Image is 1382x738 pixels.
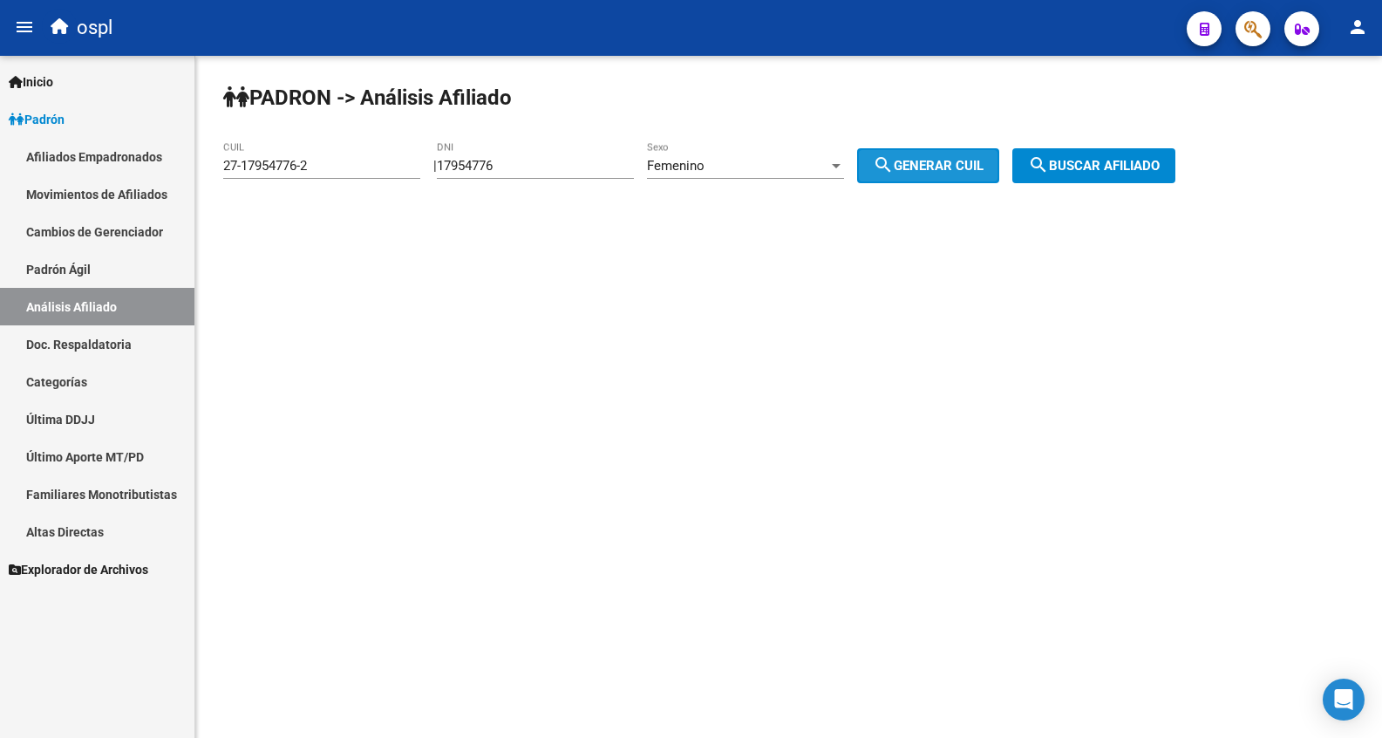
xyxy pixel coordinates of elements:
[1347,17,1368,38] mat-icon: person
[9,110,65,129] span: Padrón
[873,154,894,175] mat-icon: search
[1323,679,1365,721] div: Open Intercom Messenger
[1012,148,1175,183] button: Buscar afiliado
[873,158,984,174] span: Generar CUIL
[1028,154,1049,175] mat-icon: search
[14,17,35,38] mat-icon: menu
[9,560,148,579] span: Explorador de Archivos
[857,148,999,183] button: Generar CUIL
[77,9,112,47] span: ospl
[9,72,53,92] span: Inicio
[223,85,512,110] strong: PADRON -> Análisis Afiliado
[1028,158,1160,174] span: Buscar afiliado
[647,158,705,174] span: Femenino
[433,158,1012,174] div: |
